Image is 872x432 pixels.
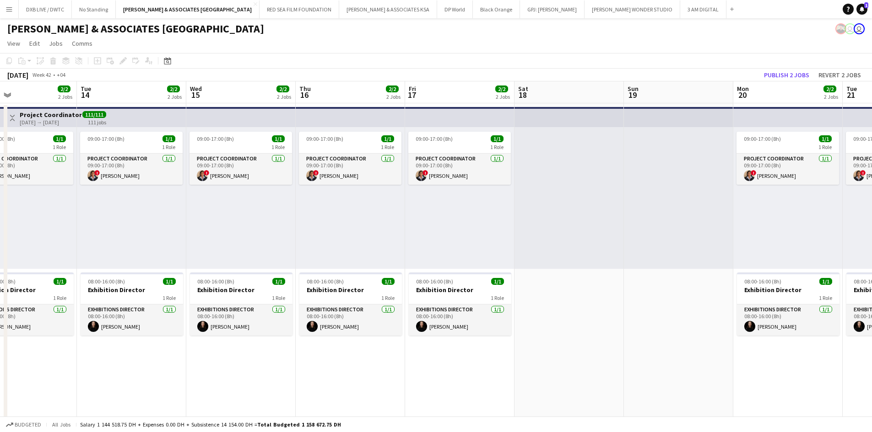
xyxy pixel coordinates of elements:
button: Budgeted [5,420,43,430]
app-user-avatar: Stephen McCafferty [854,23,865,34]
a: Jobs [45,37,66,49]
button: 3 AM DIGITAL [680,0,726,18]
span: Week 42 [30,71,53,78]
div: Salary 1 144 518.75 DH + Expenses 0.00 DH + Subsistence 14 154.00 DH = [80,421,341,428]
app-user-avatar: Stephen McCafferty [845,23,856,34]
button: GPJ: [PERSON_NAME] [520,0,585,18]
button: [PERSON_NAME] & ASSOCIATES KSA [339,0,437,18]
span: Jobs [49,39,63,48]
button: DXB LIVE / DWTC [19,0,72,18]
a: 1 [856,4,867,15]
h1: [PERSON_NAME] & ASSOCIATES [GEOGRAPHIC_DATA] [7,22,264,36]
button: Black Orange [473,0,520,18]
button: DP World [437,0,473,18]
span: Budgeted [15,421,41,428]
span: Total Budgeted 1 158 672.75 DH [257,421,341,428]
app-user-avatar: Glenn Lloyd [835,23,846,34]
span: All jobs [50,421,72,428]
button: [PERSON_NAME] WONDER STUDIO [585,0,680,18]
button: Publish 2 jobs [760,69,813,81]
button: No Standing [72,0,116,18]
a: Edit [26,37,43,49]
a: View [4,37,24,49]
span: Edit [29,39,40,48]
div: +04 [57,71,65,78]
button: Revert 2 jobs [815,69,865,81]
span: View [7,39,20,48]
button: RED SEA FILM FOUNDATION [260,0,339,18]
span: 1 [864,2,868,8]
span: Comms [72,39,92,48]
button: [PERSON_NAME] & ASSOCIATES [GEOGRAPHIC_DATA] [116,0,260,18]
a: Comms [68,37,96,49]
div: [DATE] [7,70,28,80]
